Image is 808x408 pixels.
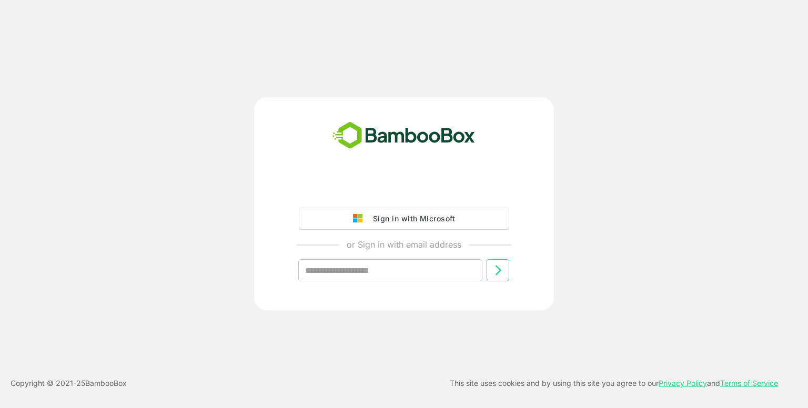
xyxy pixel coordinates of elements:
[659,379,707,387] a: Privacy Policy
[353,214,368,223] img: google
[450,377,778,390] p: This site uses cookies and by using this site you agree to our and
[11,377,127,390] p: Copyright © 2021- 25 BambooBox
[368,212,455,226] div: Sign in with Microsoft
[720,379,778,387] a: Terms of Service
[299,208,509,230] button: Sign in with Microsoft
[327,118,481,153] img: bamboobox
[347,238,461,251] p: or Sign in with email address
